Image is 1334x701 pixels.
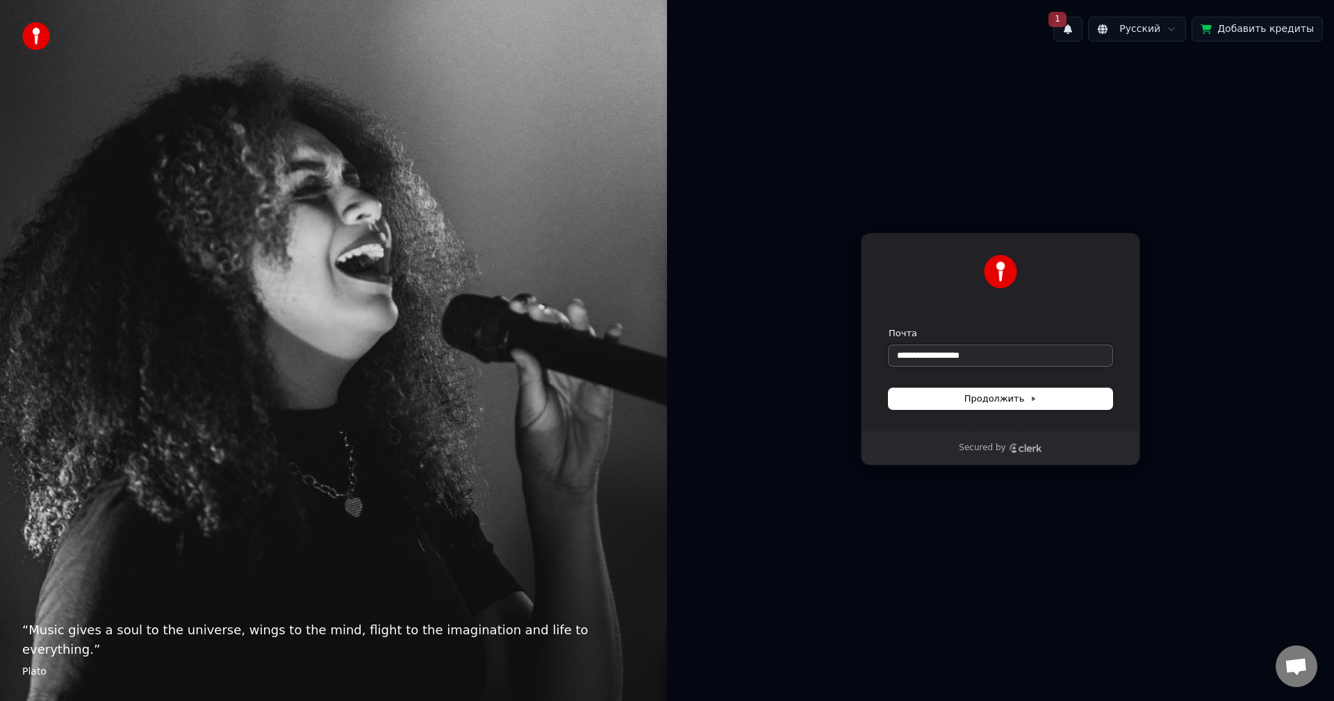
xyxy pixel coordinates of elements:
[1048,12,1067,27] span: 1
[984,255,1017,288] img: Youka
[22,22,50,50] img: youka
[1276,645,1317,687] a: Открытый чат
[964,393,1037,405] span: Продолжить
[1192,17,1323,42] button: Добавить кредиты
[1009,443,1042,453] a: Clerk logo
[1053,17,1082,42] button: 1
[22,665,645,679] footer: Plato
[889,327,917,340] label: Почта
[889,388,1112,409] button: Продолжить
[22,620,645,659] p: “ Music gives a soul to the universe, wings to the mind, flight to the imagination and life to ev...
[959,443,1005,454] p: Secured by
